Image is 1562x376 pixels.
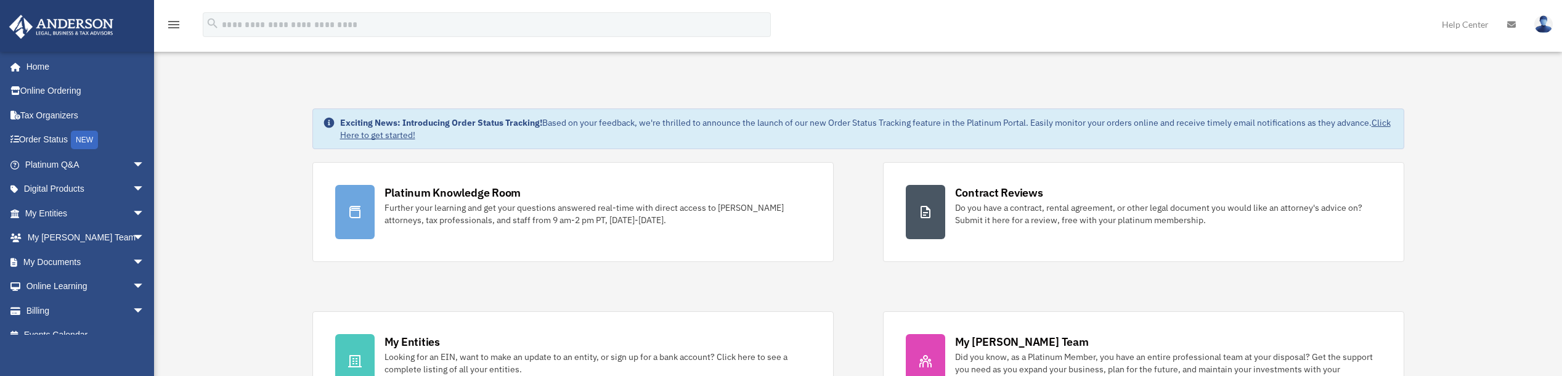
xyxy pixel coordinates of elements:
[384,351,811,375] div: Looking for an EIN, want to make an update to an entity, or sign up for a bank account? Click her...
[340,116,1394,141] div: Based on your feedback, we're thrilled to announce the launch of our new Order Status Tracking fe...
[340,117,1391,141] a: Click Here to get started!
[132,177,157,202] span: arrow_drop_down
[384,334,440,349] div: My Entities
[6,15,117,39] img: Anderson Advisors Platinum Portal
[312,162,834,262] a: Platinum Knowledge Room Further your learning and get your questions answered real-time with dire...
[955,202,1381,226] div: Do you have a contract, rental agreement, or other legal document you would like an attorney's ad...
[9,79,163,104] a: Online Ordering
[166,17,181,32] i: menu
[9,226,163,250] a: My [PERSON_NAME] Teamarrow_drop_down
[9,250,163,274] a: My Documentsarrow_drop_down
[206,17,219,30] i: search
[9,152,163,177] a: Platinum Q&Aarrow_drop_down
[71,131,98,149] div: NEW
[9,128,163,153] a: Order StatusNEW
[132,152,157,178] span: arrow_drop_down
[9,177,163,202] a: Digital Productsarrow_drop_down
[132,298,157,324] span: arrow_drop_down
[166,22,181,32] a: menu
[132,226,157,251] span: arrow_drop_down
[955,185,1043,200] div: Contract Reviews
[955,334,1089,349] div: My [PERSON_NAME] Team
[384,185,521,200] div: Platinum Knowledge Room
[883,162,1404,262] a: Contract Reviews Do you have a contract, rental agreement, or other legal document you would like...
[9,323,163,348] a: Events Calendar
[9,54,157,79] a: Home
[340,117,542,128] strong: Exciting News: Introducing Order Status Tracking!
[384,202,811,226] div: Further your learning and get your questions answered real-time with direct access to [PERSON_NAM...
[9,201,163,226] a: My Entitiesarrow_drop_down
[132,250,157,275] span: arrow_drop_down
[1534,15,1553,33] img: User Pic
[9,298,163,323] a: Billingarrow_drop_down
[9,103,163,128] a: Tax Organizers
[9,274,163,299] a: Online Learningarrow_drop_down
[132,274,157,300] span: arrow_drop_down
[132,201,157,226] span: arrow_drop_down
